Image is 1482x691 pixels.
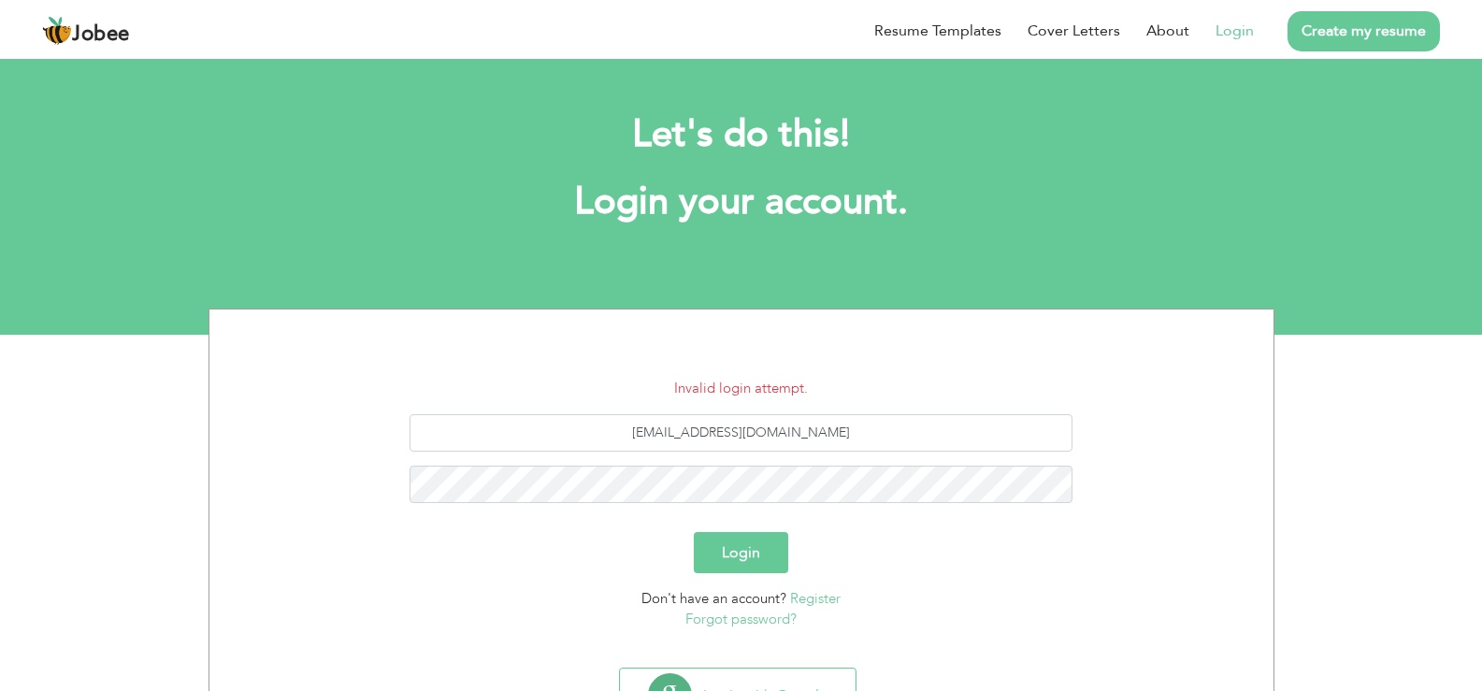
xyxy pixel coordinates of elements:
[72,24,130,45] span: Jobee
[1146,20,1189,42] a: About
[237,110,1246,159] h2: Let's do this!
[685,610,797,628] a: Forgot password?
[694,532,788,573] button: Login
[42,16,72,46] img: jobee.io
[1216,20,1254,42] a: Login
[223,378,1259,399] li: Invalid login attempt.
[1028,20,1120,42] a: Cover Letters
[641,589,786,608] span: Don't have an account?
[410,414,1072,452] input: Email
[1288,11,1440,51] a: Create my resume
[790,589,841,608] a: Register
[42,16,130,46] a: Jobee
[874,20,1001,42] a: Resume Templates
[237,178,1246,226] h1: Login your account.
